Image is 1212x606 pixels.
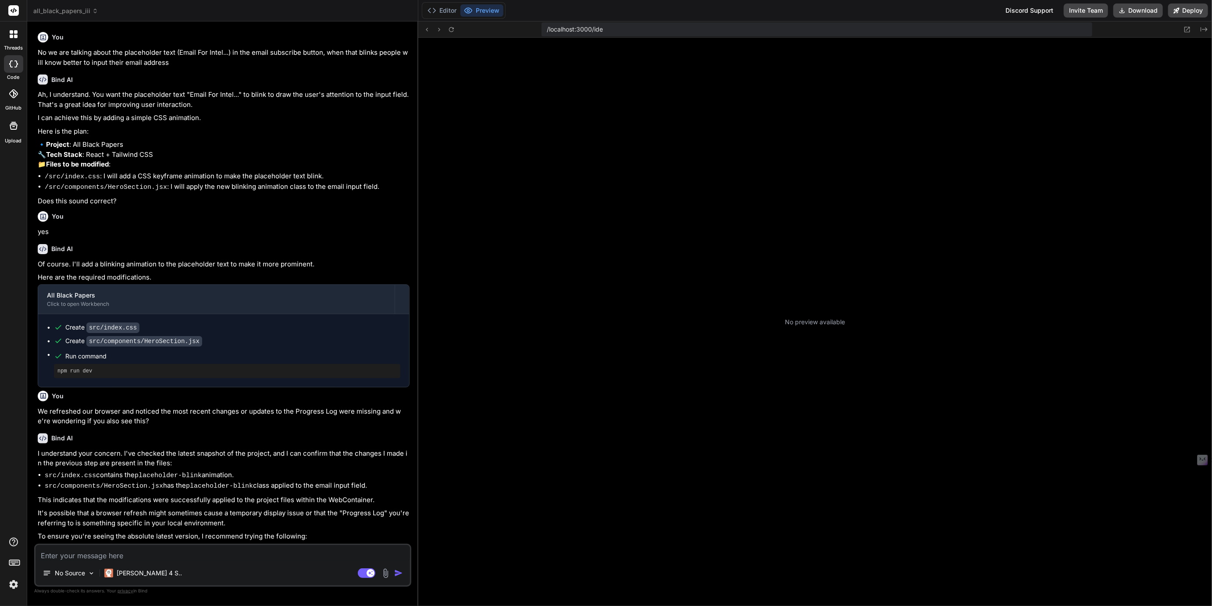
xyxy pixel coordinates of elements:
strong: Project [46,140,69,149]
p: I can achieve this by adding a simple CSS animation. [38,113,410,123]
button: All Black PapersClick to open Workbench [38,285,395,314]
span: Run command [65,352,400,361]
p: 🔹 : All Black Papers 🔧 : React + Tailwind CSS 📁 : [38,140,410,170]
p: Here are the required modifications. [38,273,410,283]
div: Create [65,323,139,332]
p: No preview available [785,318,845,326]
label: Upload [5,137,22,145]
code: src/index.css [45,472,96,479]
span: /localhost:3000/ide [547,25,603,34]
button: Editor [424,4,460,17]
p: [PERSON_NAME] 4 S.. [117,569,182,578]
h6: Bind AI [51,245,73,253]
h6: You [52,212,64,221]
strong: Files to be modified [46,160,109,168]
div: Create [65,337,202,346]
h6: Bind AI [51,434,73,443]
code: placeholder-blink [186,482,253,490]
p: No Source [55,569,85,578]
p: To ensure you're seeing the absolute latest version, I recommend trying the following: [38,532,410,542]
div: All Black Papers [47,291,386,300]
code: src/components/HeroSection.jsx [86,336,202,347]
span: all_black_papers_iii [33,7,98,15]
h6: You [52,33,64,42]
li: : I will add a CSS keyframe animation to make the placeholder text blink. [45,171,410,182]
p: Of course. I'll add a blinking animation to the placeholder text to make it more prominent. [38,259,410,269]
code: src/components/HeroSection.jsx [45,482,163,490]
p: It's possible that a browser refresh might sometimes cause a temporary display issue or that the ... [38,508,410,528]
img: Pick Models [88,570,95,577]
button: Preview [460,4,503,17]
li: contains the animation. [45,470,410,481]
code: /src/components/HeroSection.jsx [45,184,167,191]
img: icon [394,569,403,578]
label: code [7,74,20,81]
p: This indicates that the modifications were successfully applied to the project files within the W... [38,495,410,505]
button: Invite Team [1064,4,1108,18]
span: privacy [118,588,133,593]
h6: Bind AI [51,75,73,84]
div: Click to open Workbench [47,301,386,308]
p: Here is the plan: [38,127,410,137]
p: Ah, I understand. You want the placeholder text "Email For Intel..." to blink to draw the user's ... [38,90,410,110]
img: Claude 4 Sonnet [104,569,113,578]
code: placeholder-blink [135,472,202,479]
label: GitHub [5,104,21,112]
li: : I will apply the new blinking animation class to the email input field. [45,182,410,193]
p: We refreshed our browser and noticed the most recent changes or updates to the Progress Log were ... [38,407,410,426]
code: src/index.css [86,322,139,333]
div: Discord Support [1000,4,1059,18]
p: yes [38,227,410,237]
li: has the class applied to the email input field. [45,481,410,492]
pre: npm run dev [57,368,397,375]
h6: You [52,392,64,400]
p: Always double-check its answers. Your in Bind [34,587,411,595]
img: attachment [381,568,391,578]
button: Download [1113,4,1163,18]
p: No we are talking about the placeholder text (Email For Intel...) in the email subscribe button, ... [38,48,410,67]
code: /src/index.css [45,173,100,181]
li: where the WebContainer preview is running. [45,543,410,556]
label: threads [4,44,23,52]
button: Deploy [1168,4,1208,18]
img: settings [6,577,21,592]
p: I understand your concern. I've checked the latest snapshot of the project, and I can confirm tha... [38,449,410,468]
strong: Tech Stack [46,150,82,159]
p: Does this sound correct? [38,196,410,206]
